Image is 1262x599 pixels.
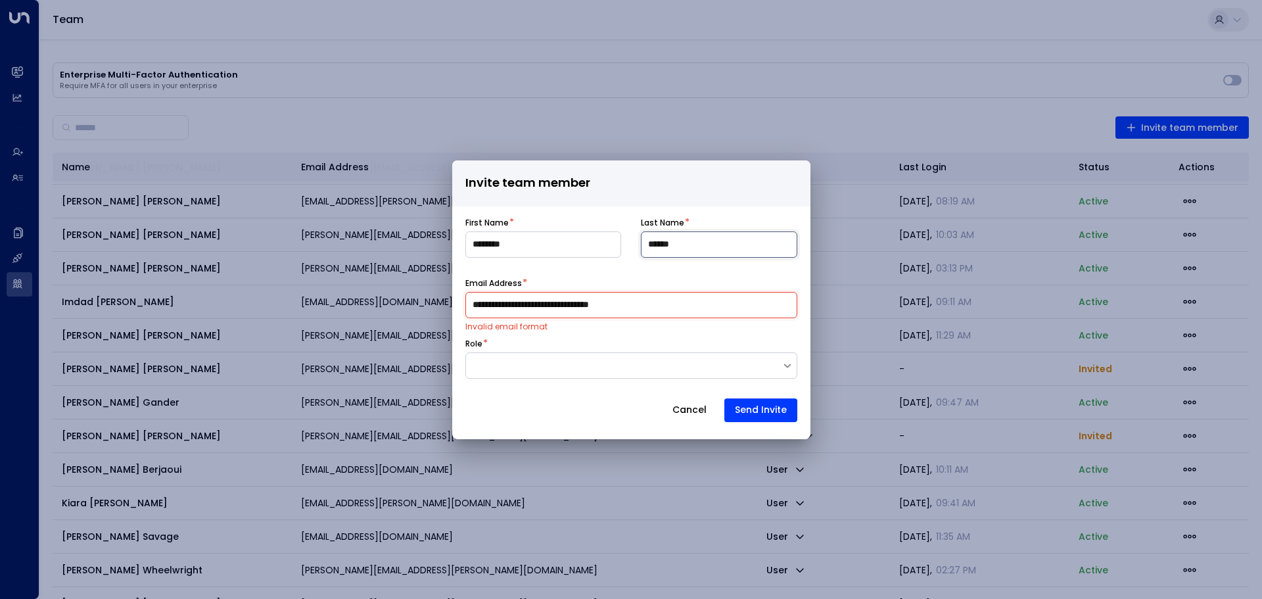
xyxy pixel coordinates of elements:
[724,398,797,422] button: Send Invite
[465,174,590,193] span: Invite team member
[465,321,548,332] span: Invalid email format
[465,277,522,289] label: Email Address
[465,338,482,350] label: Role
[641,217,684,229] label: Last Name
[661,398,718,422] button: Cancel
[465,217,509,229] label: First Name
